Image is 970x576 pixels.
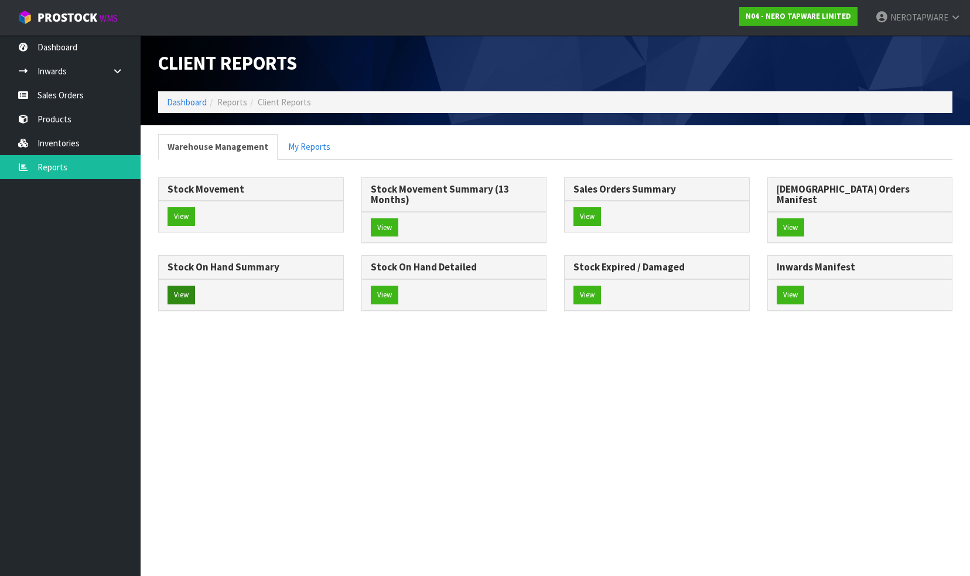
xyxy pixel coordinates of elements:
strong: N04 - NERO TAPWARE LIMITED [746,11,851,21]
button: View [371,286,398,304]
h3: Stock Expired / Damaged [573,262,740,273]
small: WMS [100,13,118,24]
h3: Sales Orders Summary [573,184,740,195]
button: View [168,207,195,226]
a: Warehouse Management [158,134,278,159]
a: My Reports [279,134,340,159]
button: View [573,286,601,304]
button: View [168,286,195,304]
h3: Stock On Hand Summary [168,262,334,273]
h3: [DEMOGRAPHIC_DATA] Orders Manifest [777,184,944,205]
a: Dashboard [167,97,207,108]
span: Client Reports [258,97,311,108]
span: Reports [217,97,247,108]
span: ProStock [37,10,97,25]
button: View [371,218,398,237]
span: NEROTAPWARE [890,12,948,23]
h3: Inwards Manifest [777,262,944,273]
h3: Stock On Hand Detailed [371,262,538,273]
h3: Stock Movement Summary (13 Months) [371,184,538,205]
img: cube-alt.png [18,10,32,25]
h3: Stock Movement [168,184,334,195]
button: View [573,207,601,226]
span: Client Reports [158,51,297,75]
button: View [777,218,804,237]
button: View [777,286,804,304]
